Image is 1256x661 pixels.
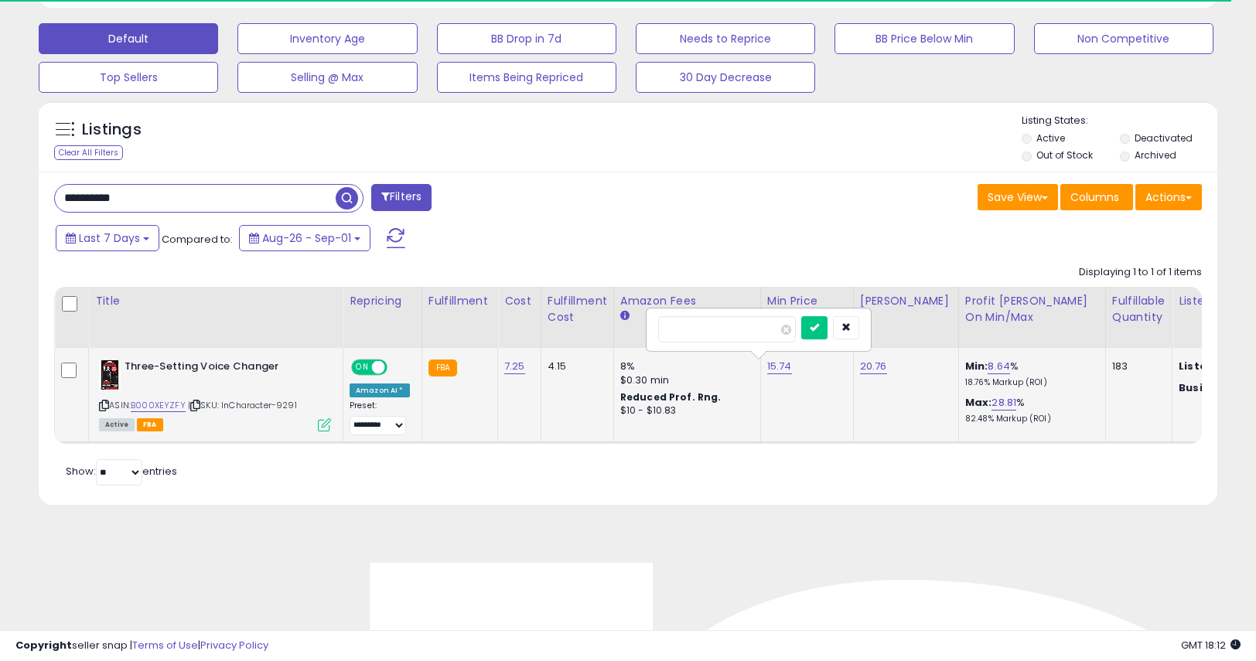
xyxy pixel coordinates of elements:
div: Amazon AI * [350,383,410,397]
a: 7.25 [504,359,525,374]
img: 41uNlmm4ReL._SL40_.jpg [99,359,121,390]
p: Listing States: [1022,114,1217,128]
span: FBA [137,418,163,431]
th: The percentage added to the cost of goods (COGS) that forms the calculator for Min & Max prices. [958,287,1105,348]
span: Aug-26 - Sep-01 [262,230,351,246]
div: % [965,359,1094,388]
p: 82.48% Markup (ROI) [965,414,1094,424]
div: Amazon Fees [620,293,754,309]
b: Min: [965,359,988,373]
label: Deactivated [1135,131,1193,145]
b: Listed Price: [1179,359,1249,373]
small: Amazon Fees. [620,309,630,323]
button: Save View [978,184,1058,210]
span: | SKU: InCharacter-9291 [188,399,297,411]
div: Profit [PERSON_NAME] on Min/Max [965,293,1099,325]
button: Selling @ Max [237,62,417,93]
b: Three-Setting Voice Changer [125,359,312,378]
label: Active [1036,131,1065,145]
span: Last 7 Days [79,230,140,246]
button: Columns [1060,184,1133,210]
span: Columns [1070,189,1119,205]
div: Repricing [350,293,415,309]
span: All listings currently available for purchase on Amazon [99,418,135,431]
div: 183 [1112,359,1160,373]
div: Clear All Filters [54,145,123,160]
label: Archived [1135,148,1176,162]
div: Displaying 1 to 1 of 1 items [1079,265,1202,280]
small: FBA [428,359,457,376]
a: B000XEYZFY [131,399,186,412]
button: Actions [1135,184,1202,210]
a: 28.81 [991,395,1016,411]
div: Min Price [767,293,847,309]
div: Title [95,293,336,309]
span: Show: entries [66,464,177,479]
button: BB Price Below Min [834,23,1014,54]
div: % [965,396,1094,424]
button: Non Competitive [1034,23,1213,54]
div: Fulfillment [428,293,491,309]
label: Out of Stock [1036,148,1093,162]
a: 15.74 [767,359,792,374]
a: 8.64 [988,359,1010,374]
div: $0.30 min [620,373,749,387]
div: [PERSON_NAME] [860,293,952,309]
div: Cost [504,293,534,309]
p: 18.76% Markup (ROI) [965,377,1094,388]
button: Inventory Age [237,23,417,54]
div: Fulfillable Quantity [1112,293,1166,325]
span: Compared to: [162,232,233,247]
span: ON [353,361,372,374]
button: Last 7 Days [56,225,159,251]
button: Items Being Repriced [437,62,616,93]
div: $10 - $10.83 [620,404,749,417]
button: Filters [371,184,432,211]
h5: Listings [82,119,142,141]
a: 20.76 [860,359,887,374]
button: Top Sellers [39,62,218,93]
div: Fulfillment Cost [548,293,607,325]
div: 4.15 [548,359,602,373]
b: Max: [965,395,992,410]
button: Needs to Reprice [636,23,815,54]
button: Aug-26 - Sep-01 [239,225,370,251]
div: 8% [620,359,749,373]
button: Default [39,23,218,54]
button: 30 Day Decrease [636,62,815,93]
span: OFF [385,361,410,374]
button: BB Drop in 7d [437,23,616,54]
div: Preset: [350,400,410,435]
div: ASIN: [99,359,331,430]
b: Reduced Prof. Rng. [620,390,722,404]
